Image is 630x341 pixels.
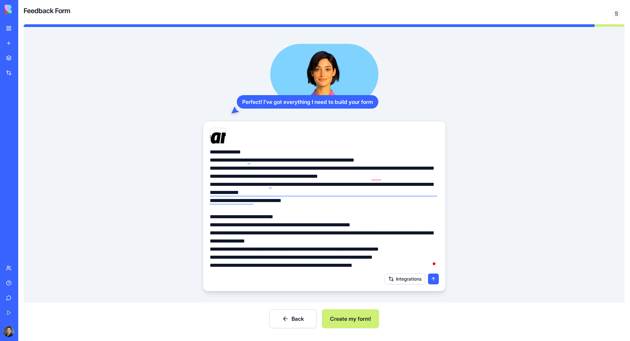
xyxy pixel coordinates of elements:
button: Integrations [385,274,425,284]
div: Perfect! I've got everything I need to build your form [237,95,378,109]
img: logo [5,5,47,14]
img: ACg8ocIQaO3btzoUPJneNwlWqvjravB1C5ocFziSHdRy5Aqx-0VV2j0=s96-c [3,326,14,337]
button: Create my form! [322,309,379,328]
h4: Feedback Form [24,6,70,16]
span: S [611,8,622,19]
textarea: To enrich screen reader interactions, please activate Accessibility in Grammarly extension settings [210,148,439,269]
button: Back [269,309,317,328]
